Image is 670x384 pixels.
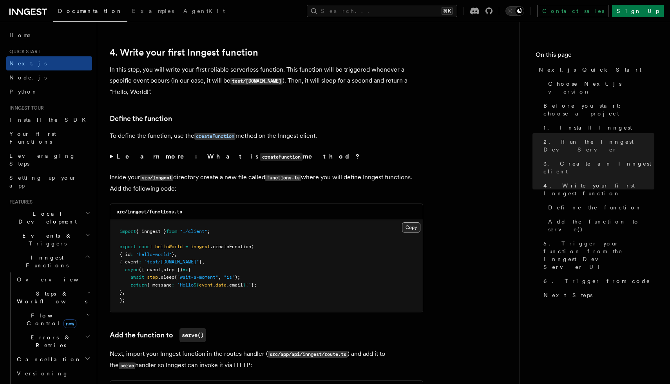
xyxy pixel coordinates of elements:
span: Steps & Workflows [14,290,87,305]
span: : [139,259,141,265]
span: Errors & Retries [14,334,85,349]
span: `Hello [177,282,194,288]
summary: Learn more: What iscreateFunctionmethod? [110,151,423,162]
span: Next.js [9,60,47,67]
span: event [199,282,213,288]
button: Local Development [6,207,92,229]
a: Your first Functions [6,127,92,149]
a: Next.js Quick Start [536,63,654,77]
span: 6. Trigger from code [543,277,650,285]
code: createFunction [194,133,235,140]
span: import [120,229,136,234]
button: Cancellation [14,352,92,366]
a: Documentation [53,2,127,22]
strong: Learn more: What is method? [116,153,361,160]
span: ${ [194,282,199,288]
span: Add the function to serve() [548,218,654,233]
a: Overview [14,272,92,287]
p: In this step, you will write your first reliable serverless function. This function will be trigg... [110,64,423,97]
span: .email [226,282,243,288]
a: Define the function [110,113,172,124]
a: Node.js [6,70,92,85]
a: Define the function [545,200,654,215]
span: "1s" [224,274,235,280]
button: Inngest Functions [6,251,92,272]
span: async [125,267,139,272]
a: Choose Next.js version [545,77,654,99]
span: 2. Run the Inngest Dev Server [543,138,654,153]
span: from [166,229,177,234]
span: Next.js Quick Start [539,66,641,74]
p: To define the function, use the method on the Inngest client. [110,130,423,142]
span: : [130,252,133,257]
code: serve() [179,328,206,342]
span: Next Steps [543,291,592,299]
span: }; [251,282,257,288]
span: ( [174,274,177,280]
span: helloWorld [155,244,183,249]
span: Examples [132,8,174,14]
span: return [130,282,147,288]
a: 1. Install Inngest [540,121,654,135]
span: .sleep [158,274,174,280]
span: Home [9,31,31,39]
a: Sign Up [612,5,664,17]
span: !` [246,282,251,288]
a: Next.js [6,56,92,70]
span: "./client" [180,229,207,234]
span: data [215,282,226,288]
code: test/[DOMAIN_NAME] [230,78,282,85]
span: Local Development [6,210,85,225]
a: Examples [127,2,179,21]
span: 1. Install Inngest [543,124,632,132]
button: Toggle dark mode [505,6,524,16]
span: Define the function [548,204,642,211]
a: Versioning [14,366,92,380]
a: 3. Create an Inngest client [540,157,654,178]
span: Before you start: choose a project [543,102,654,117]
span: : [172,282,174,288]
span: AgentKit [183,8,225,14]
a: 4. Write your first Inngest function [110,47,258,58]
button: Search...⌘K [307,5,457,17]
span: } [120,290,122,295]
button: Copy [402,222,420,233]
code: createFunction [260,153,303,161]
span: "test/[DOMAIN_NAME]" [144,259,199,265]
code: functions.ts [265,175,301,181]
span: "hello-world" [136,252,172,257]
a: Setting up your app [6,171,92,193]
span: inngest [191,244,210,249]
span: { [188,267,191,272]
span: } [243,282,246,288]
a: 4. Write your first Inngest function [540,178,654,200]
button: Events & Triggers [6,229,92,251]
span: ({ event [139,267,161,272]
button: Errors & Retries [14,330,92,352]
span: ; [207,229,210,234]
code: serve [119,362,135,369]
h4: On this page [536,50,654,63]
button: Flow Controlnew [14,308,92,330]
span: const [139,244,152,249]
code: src/app/api/inngest/route.ts [268,351,348,358]
span: , [202,259,205,265]
span: { event [120,259,139,265]
span: Choose Next.js version [548,80,654,96]
span: Your first Functions [9,131,56,145]
a: Python [6,85,92,99]
a: Before you start: choose a project [540,99,654,121]
a: Next Steps [540,288,654,302]
span: export [120,244,136,249]
span: Setting up your app [9,175,77,189]
a: Install the SDK [6,113,92,127]
span: Features [6,199,33,205]
span: } [172,252,174,257]
span: = [185,244,188,249]
span: "wait-a-moment" [177,274,218,280]
span: Overview [17,276,98,283]
kbd: ⌘K [442,7,453,15]
p: Next, import your Inngest function in the routes handler ( ) and add it to the handler so Inngest... [110,348,423,371]
span: } [199,259,202,265]
code: src/inngest [140,175,173,181]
